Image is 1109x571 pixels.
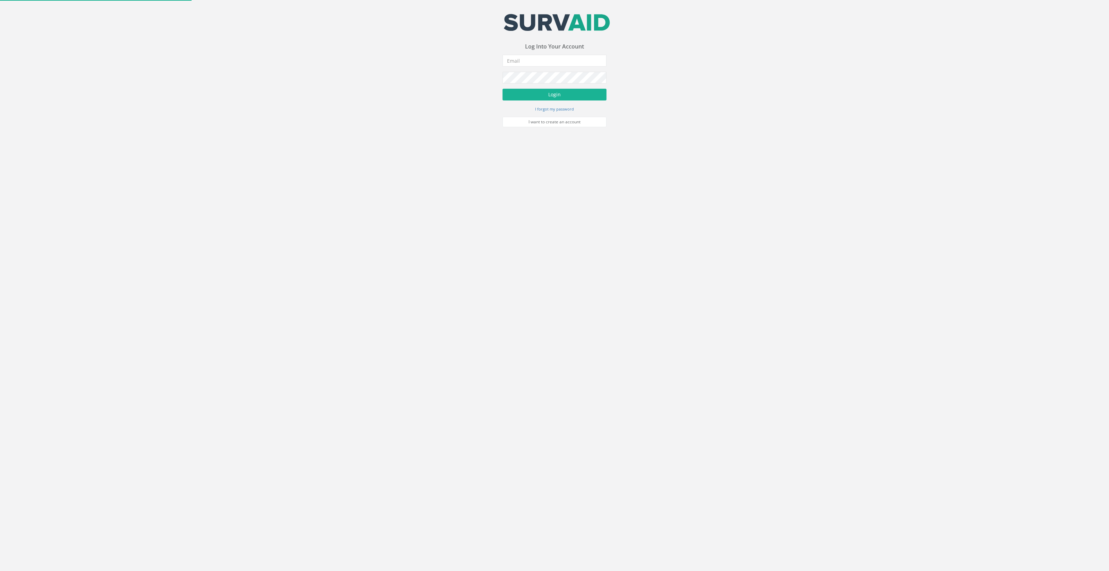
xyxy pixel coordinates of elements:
[503,117,606,127] a: I want to create an account
[503,55,606,67] input: Email
[503,44,606,50] h3: Log Into Your Account
[503,89,606,100] button: Login
[535,106,574,112] a: I forgot my password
